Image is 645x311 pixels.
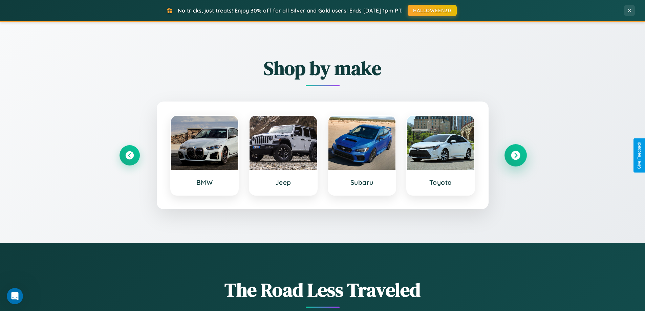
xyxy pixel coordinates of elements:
h3: Jeep [256,178,310,186]
h3: Toyota [414,178,468,186]
iframe: Intercom live chat [7,288,23,304]
h3: BMW [178,178,232,186]
h1: The Road Less Traveled [120,277,526,303]
h3: Subaru [335,178,389,186]
div: Give Feedback [637,142,642,169]
span: No tricks, just treats! Enjoy 30% off for all Silver and Gold users! Ends [DATE] 1pm PT. [178,7,403,14]
h2: Shop by make [120,55,526,81]
button: HALLOWEEN30 [408,5,457,16]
